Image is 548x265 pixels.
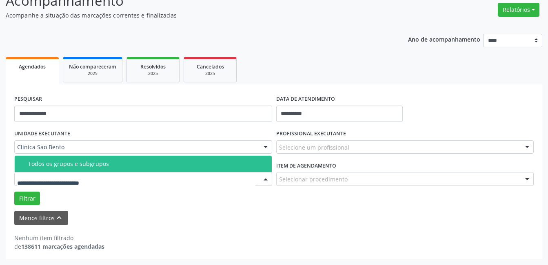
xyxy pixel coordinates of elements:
button: Filtrar [14,192,40,205]
div: de [14,242,104,251]
span: Resolvidos [140,63,166,70]
button: Menos filtroskeyboard_arrow_up [14,211,68,225]
label: UNIDADE EXECUTANTE [14,128,70,140]
label: PESQUISAR [14,93,42,106]
p: Ano de acompanhamento [408,34,480,44]
div: 2025 [190,71,231,77]
div: Nenhum item filtrado [14,234,104,242]
span: Clinica Sao Bento [17,143,255,151]
span: Agendados [19,63,46,70]
span: Cancelados [197,63,224,70]
button: Relatórios [498,3,539,17]
div: Todos os grupos e subgrupos [28,161,267,167]
strong: 138611 marcações agendadas [21,243,104,250]
span: Não compareceram [69,63,116,70]
label: PROFISSIONAL EXECUTANTE [276,128,346,140]
p: Acompanhe a situação das marcações correntes e finalizadas [6,11,382,20]
label: DATA DE ATENDIMENTO [276,93,335,106]
label: Item de agendamento [276,159,336,172]
div: 2025 [69,71,116,77]
span: Selecionar procedimento [279,175,348,183]
div: 2025 [133,71,173,77]
i: keyboard_arrow_up [55,213,64,222]
span: Selecione um profissional [279,143,349,152]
